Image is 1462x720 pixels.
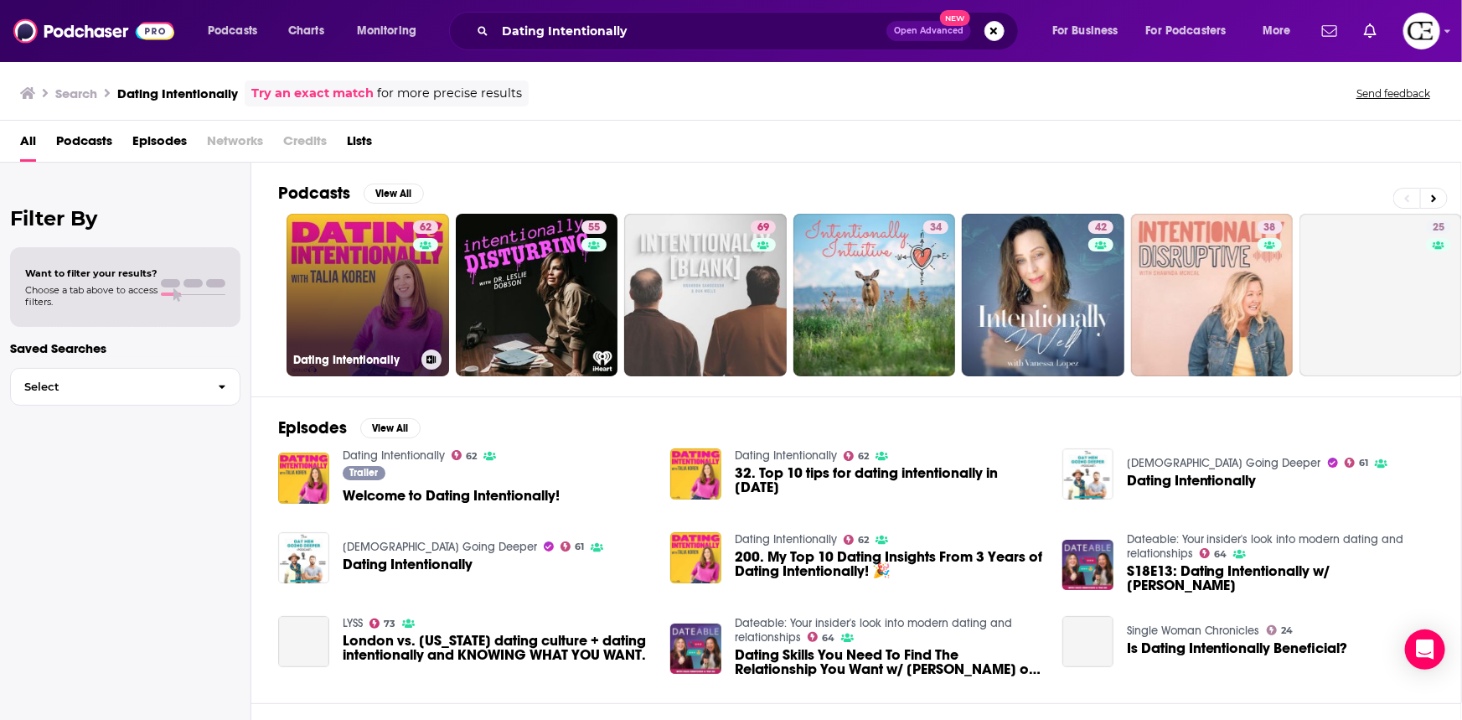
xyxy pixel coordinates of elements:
span: More [1263,19,1291,43]
a: 62Dating Intentionally [287,214,449,376]
a: 200. My Top 10 Dating Insights From 3 Years of Dating Intentionally! 🎉 [735,550,1042,578]
span: London vs. [US_STATE] dating culture + dating intentionally and KNOWING WHAT YOU WANT. [343,634,650,662]
img: 32. Top 10 tips for dating intentionally in 2024 [670,448,721,500]
a: Dateable: Your insider's look into modern dating and relationships [735,616,1012,645]
div: Open Intercom Messenger [1405,629,1445,670]
a: 61 [561,541,585,552]
a: EpisodesView All [278,417,421,438]
a: Is Dating Intentionally Beneficial? [1062,616,1113,667]
h3: Dating Intentionally [293,353,415,367]
span: 69 [757,220,769,236]
h2: Podcasts [278,183,350,204]
a: 25 [1426,220,1451,234]
a: Show notifications dropdown [1357,17,1383,45]
button: View All [364,184,424,204]
a: Dating Intentionally [343,557,473,572]
span: 73 [384,620,395,628]
a: Single Woman Chronicles [1127,624,1260,638]
a: Show notifications dropdown [1315,17,1344,45]
a: 69 [624,214,787,376]
span: For Podcasters [1146,19,1227,43]
a: 42 [962,214,1124,376]
button: open menu [1251,18,1312,44]
img: User Profile [1403,13,1440,49]
h3: Dating Intentionally [117,85,238,101]
a: Gay Men Going Deeper [343,540,537,554]
button: open menu [1041,18,1139,44]
span: 62 [420,220,431,236]
span: Logged in as cozyearthaudio [1403,13,1440,49]
span: Credits [283,127,327,162]
a: Charts [277,18,334,44]
a: 62 [844,535,870,545]
button: open menu [345,18,438,44]
a: 61 [1345,458,1369,468]
a: Dating Intentionally [343,448,445,463]
span: S18E13: Dating Intentionally w/ [PERSON_NAME] [1127,564,1434,593]
span: All [20,127,36,162]
a: Podcasts [56,127,112,162]
span: For Business [1052,19,1118,43]
a: 64 [808,632,835,642]
button: Send feedback [1351,86,1435,101]
img: Dating Skills You Need To Find The Relationship You Want w/ Talia Koren of Dating Intentionally [670,624,721,675]
span: Podcasts [208,19,257,43]
a: Episodes [132,127,187,162]
div: Search podcasts, credits, & more... [465,12,1035,50]
a: 62 [413,220,438,234]
a: Dating Intentionally [1127,474,1257,488]
span: 42 [1095,220,1107,236]
a: Dating Skills You Need To Find The Relationship You Want w/ Talia Koren of Dating Intentionally [735,648,1042,676]
a: 73 [369,619,396,629]
a: Dating Intentionally [735,448,837,463]
span: Networks [207,127,263,162]
button: Open AdvancedNew [886,21,971,41]
span: Open Advanced [894,27,963,35]
img: Podchaser - Follow, Share and Rate Podcasts [13,15,174,47]
a: Is Dating Intentionally Beneficial? [1127,641,1348,655]
a: 200. My Top 10 Dating Insights From 3 Years of Dating Intentionally! 🎉 [670,532,721,583]
button: Select [10,368,240,406]
span: Select [11,381,204,392]
span: 64 [822,635,834,642]
h2: Episodes [278,417,347,438]
span: 55 [588,220,600,236]
a: Dateable: Your insider's look into modern dating and relationships [1127,532,1404,561]
a: 42 [1088,220,1113,234]
span: Charts [288,19,324,43]
a: 64 [1200,548,1227,558]
a: Welcome to Dating Intentionally! [278,453,329,504]
span: Want to filter your results? [25,267,158,279]
button: open menu [1135,18,1251,44]
span: Dating Skills You Need To Find The Relationship You Want w/ [PERSON_NAME] of Dating Intentionally [735,648,1042,676]
img: S18E13: Dating Intentionally w/ Talia Koren [1062,540,1113,591]
a: Dating Intentionally [735,532,837,546]
a: 55 [456,214,618,376]
span: 24 [1281,627,1293,635]
a: Welcome to Dating Intentionally! [343,489,560,503]
span: 61 [1359,459,1368,467]
a: PodcastsView All [278,183,424,204]
a: 34 [923,220,948,234]
span: Choose a tab above to access filters. [25,284,158,308]
a: Gay Men Going Deeper [1127,456,1321,470]
img: Dating Intentionally [278,532,329,583]
img: Dating Intentionally [1062,448,1113,500]
a: 32. Top 10 tips for dating intentionally in 2024 [735,466,1042,495]
button: open menu [196,18,279,44]
a: LYSS [343,616,363,630]
a: Lists [347,127,372,162]
a: Try an exact match [251,84,374,103]
span: 34 [930,220,942,236]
